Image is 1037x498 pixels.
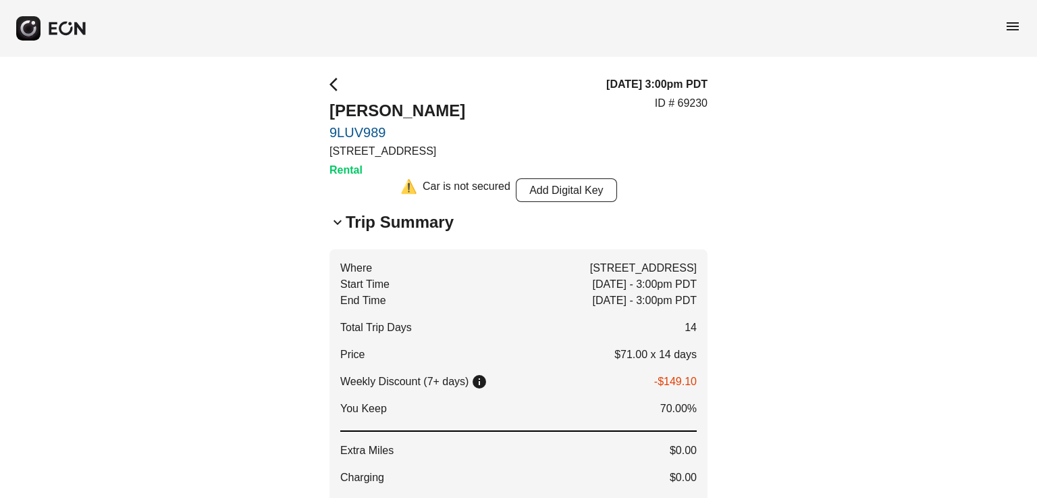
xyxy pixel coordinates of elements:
[685,320,697,336] span: 14
[329,143,465,159] p: [STREET_ADDRESS]
[340,320,412,336] span: Total Trip Days
[340,276,390,293] span: Start Time
[670,443,697,459] span: $0.00
[346,211,454,233] h2: Trip Summary
[1005,18,1021,34] span: menu
[329,100,465,122] h2: [PERSON_NAME]
[655,95,708,111] p: ID # 69230
[329,162,465,178] h3: Rental
[340,293,386,309] span: End Time
[660,401,697,417] span: 70.00%
[340,347,365,363] p: Price
[516,178,617,202] button: Add Digital Key
[329,76,346,93] span: arrow_back_ios
[340,374,469,390] p: Weekly Discount (7+ days)
[654,374,697,390] p: -$149.10
[423,178,510,202] div: Car is not secured
[329,214,346,230] span: keyboard_arrow_down
[471,374,487,390] span: info
[614,347,697,363] p: $71.00 x 14 days
[400,178,417,202] div: ⚠️
[340,260,372,276] span: Where
[593,276,697,293] span: [DATE] - 3:00pm PDT
[606,76,708,93] h3: [DATE] 3:00pm PDT
[340,443,394,459] span: Extra Miles
[590,260,697,276] span: [STREET_ADDRESS]
[340,470,384,486] span: Charging
[329,124,465,141] a: 9LUV989
[340,401,387,417] span: You Keep
[593,293,697,309] span: [DATE] - 3:00pm PDT
[670,470,697,486] span: $0.00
